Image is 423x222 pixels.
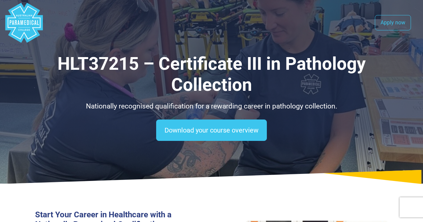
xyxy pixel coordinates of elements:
[375,15,411,30] a: Apply now
[156,120,267,141] a: Download your course overview
[35,101,388,112] p: Nationally recognised qualification for a rewarding career in pathology collection.
[4,3,44,43] div: Australian Paramedical College
[35,53,388,96] h1: HLT37215 – Certificate III in Pathology Collection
